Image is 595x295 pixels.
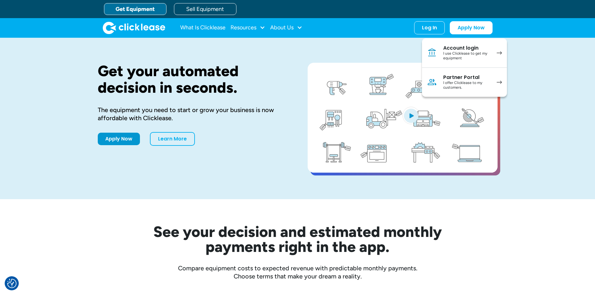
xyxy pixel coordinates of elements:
div: Log In [422,25,437,31]
a: Apply Now [450,21,493,34]
div: Partner Portal [443,74,490,81]
div: Compare equipment costs to expected revenue with predictable monthly payments. Choose terms that ... [98,264,498,280]
a: What Is Clicklease [180,22,226,34]
a: Apply Now [98,133,140,145]
img: Revisit consent button [7,279,17,288]
button: Consent Preferences [7,279,17,288]
img: Bank icon [427,48,437,58]
a: Partner PortalI offer Clicklease to my customers. [422,68,507,97]
img: Person icon [427,77,437,87]
a: Sell Equipment [174,3,236,15]
img: Clicklease logo [103,22,165,34]
nav: Log In [422,38,507,97]
a: Get Equipment [104,3,166,15]
img: arrow [497,51,502,55]
div: I use Clicklease to get my equipment [443,51,490,61]
div: The equipment you need to start or grow your business is now affordable with Clicklease. [98,106,288,122]
div: Account login [443,45,490,51]
div: I offer Clicklease to my customers. [443,81,490,90]
a: home [103,22,165,34]
img: arrow [497,81,502,84]
a: Learn More [150,132,195,146]
h1: Get your automated decision in seconds. [98,63,288,96]
div: About Us [270,22,302,34]
a: Account loginI use Clicklease to get my equipment [422,38,507,68]
a: open lightbox [308,63,498,173]
img: Blue play button logo on a light blue circular background [403,107,419,124]
div: Resources [231,22,265,34]
h2: See your decision and estimated monthly payments right in the app. [123,224,473,254]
